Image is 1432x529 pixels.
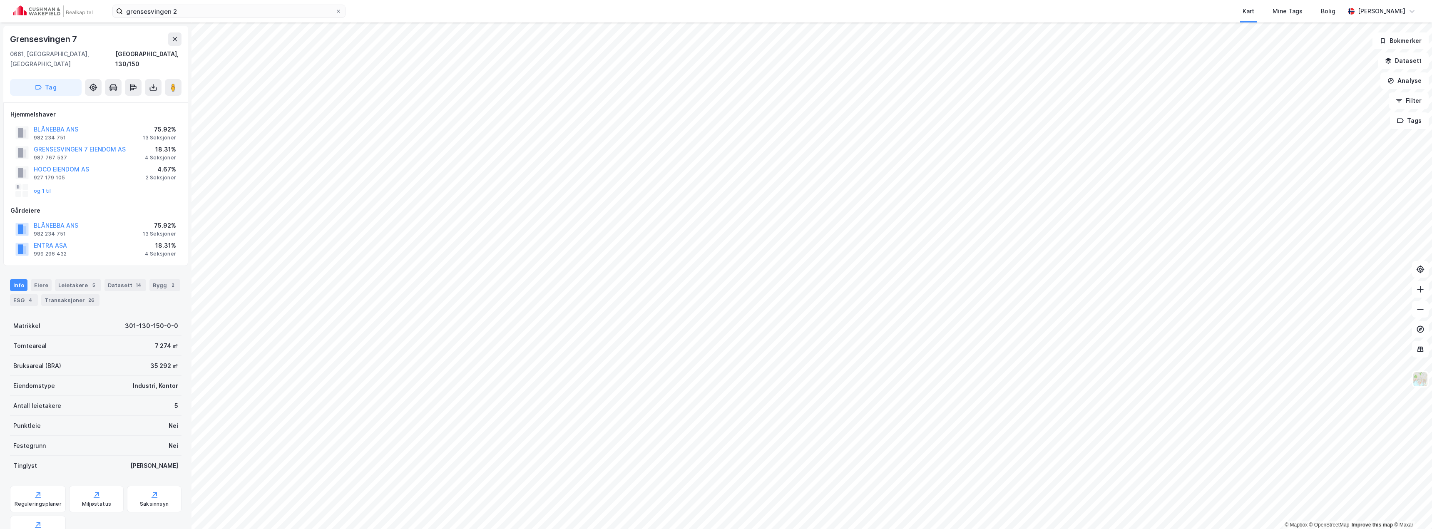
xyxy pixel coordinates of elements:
div: Punktleie [13,421,41,431]
div: 301-130-150-0-0 [125,321,178,331]
div: Nei [169,441,178,451]
div: Grensesvingen 7 [10,32,79,46]
input: Søk på adresse, matrikkel, gårdeiere, leietakere eller personer [123,5,335,17]
a: Improve this map [1352,522,1393,528]
div: Tomteareal [13,341,47,351]
div: 927 179 105 [34,174,65,181]
button: Datasett [1378,52,1429,69]
div: [PERSON_NAME] [1358,6,1405,16]
div: 18.31% [145,144,176,154]
button: Filter [1389,92,1429,109]
div: Bygg [149,279,180,291]
div: Bolig [1321,6,1335,16]
div: 0661, [GEOGRAPHIC_DATA], [GEOGRAPHIC_DATA] [10,49,115,69]
div: [GEOGRAPHIC_DATA], 130/150 [115,49,181,69]
div: 4.67% [146,164,176,174]
div: Eiendomstype [13,381,55,391]
iframe: Chat Widget [1390,489,1432,529]
div: 4 Seksjoner [145,154,176,161]
div: Nei [169,421,178,431]
button: Analyse [1380,72,1429,89]
div: 999 296 432 [34,251,67,257]
div: ESG [10,294,38,306]
div: 2 [169,281,177,289]
button: Bokmerker [1372,32,1429,49]
div: 987 767 537 [34,154,67,161]
div: Saksinnsyn [140,501,169,507]
div: Matrikkel [13,321,40,331]
div: 5 [174,401,178,411]
img: cushman-wakefield-realkapital-logo.202ea83816669bd177139c58696a8fa1.svg [13,5,92,17]
div: 14 [134,281,143,289]
div: 4 Seksjoner [145,251,176,257]
div: Transaksjoner [41,294,99,306]
button: Tags [1390,112,1429,129]
div: 4 [26,296,35,304]
div: 13 Seksjoner [143,134,176,141]
div: Mine Tags [1273,6,1303,16]
div: Eiere [31,279,52,291]
div: 982 234 751 [34,134,66,141]
div: 75.92% [143,221,176,231]
div: Antall leietakere [13,401,61,411]
div: 75.92% [143,124,176,134]
div: 2 Seksjoner [146,174,176,181]
div: Industri, Kontor [133,381,178,391]
div: Festegrunn [13,441,46,451]
div: 5 [89,281,98,289]
div: Bruksareal (BRA) [13,361,61,371]
div: Datasett [104,279,146,291]
button: Tag [10,79,82,96]
a: Mapbox [1285,522,1308,528]
div: Tinglyst [13,461,37,471]
div: 7 274 ㎡ [155,341,178,351]
div: 26 [87,296,96,304]
div: Gårdeiere [10,206,181,216]
div: Kart [1243,6,1254,16]
div: Hjemmelshaver [10,109,181,119]
div: [PERSON_NAME] [130,461,178,471]
div: Reguleringsplaner [15,501,62,507]
div: Leietakere [55,279,101,291]
img: Z [1412,371,1428,387]
div: Info [10,279,27,291]
div: Miljøstatus [82,501,111,507]
div: 35 292 ㎡ [150,361,178,371]
a: OpenStreetMap [1309,522,1350,528]
div: Kontrollprogram for chat [1390,489,1432,529]
div: 13 Seksjoner [143,231,176,237]
div: 18.31% [145,241,176,251]
div: 982 234 751 [34,231,66,237]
